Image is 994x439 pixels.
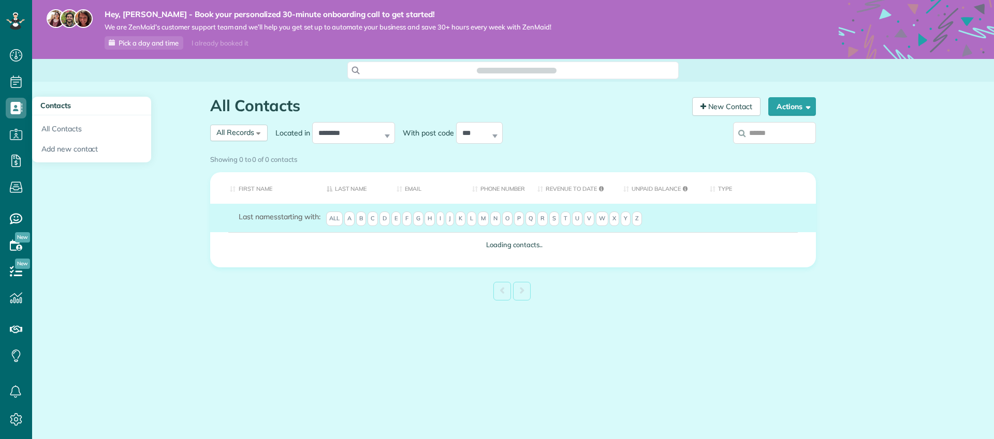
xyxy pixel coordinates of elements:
[537,211,548,226] span: R
[105,9,551,20] strong: Hey, [PERSON_NAME] - Book your personalized 30-minute onboarding call to get started!
[389,172,464,204] th: Email: activate to sort column ascending
[319,172,389,204] th: Last Name: activate to sort column descending
[584,211,594,226] span: V
[530,172,616,204] th: Revenue to Date: activate to sort column ascending
[74,9,93,28] img: michelle-19f622bdf1676172e81f8f8fba1fb50e276960ebfe0243fe18214015130c80e4.jpg
[702,172,816,204] th: Type: activate to sort column ascending
[40,101,71,110] span: Contacts
[32,115,151,139] a: All Contacts
[379,211,390,226] span: D
[119,39,179,47] span: Pick a day and time
[105,23,551,32] span: We are ZenMaid’s customer support team and we’ll help you get set up to automate your business an...
[239,211,320,222] label: starting with:
[210,150,816,164] div: Showing 0 to 0 of 0 contacts
[47,9,65,28] img: maria-72a9807cf96188c08ef61303f053569d2e2a8a1cde33d635c8a3ac13582a053d.jpg
[456,211,465,226] span: K
[268,128,312,138] label: Located in
[32,139,151,163] a: Add new contact
[15,232,30,243] span: New
[436,211,444,226] span: I
[425,211,435,226] span: H
[467,211,476,226] span: L
[632,211,642,226] span: Z
[105,36,183,50] a: Pick a day and time
[210,172,319,204] th: First Name: activate to sort column ascending
[621,211,631,226] span: Y
[216,128,254,137] span: All Records
[490,211,501,226] span: N
[356,211,366,226] span: B
[487,65,546,75] span: Search ZenMaid…
[391,211,401,226] span: E
[185,37,254,50] div: I already booked it
[464,172,530,204] th: Phone number: activate to sort column ascending
[210,97,684,114] h1: All Contacts
[549,211,559,226] span: S
[15,259,30,269] span: New
[609,211,619,226] span: X
[413,211,423,226] span: G
[239,212,277,221] span: Last names
[561,211,571,226] span: T
[446,211,454,226] span: J
[768,97,816,116] button: Actions
[395,128,456,138] label: With post code
[60,9,79,28] img: jorge-587dff0eeaa6aab1f244e6dc62b8924c3b6ad411094392a53c71c6c4a576187d.jpg
[596,211,608,226] span: W
[402,211,412,226] span: F
[525,211,536,226] span: Q
[478,211,489,226] span: M
[514,211,524,226] span: P
[692,97,761,116] a: New Contact
[368,211,378,226] span: C
[616,172,702,204] th: Unpaid Balance: activate to sort column ascending
[572,211,582,226] span: U
[326,211,343,226] span: All
[344,211,355,226] span: A
[210,232,816,258] td: Loading contacts..
[502,211,513,226] span: O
